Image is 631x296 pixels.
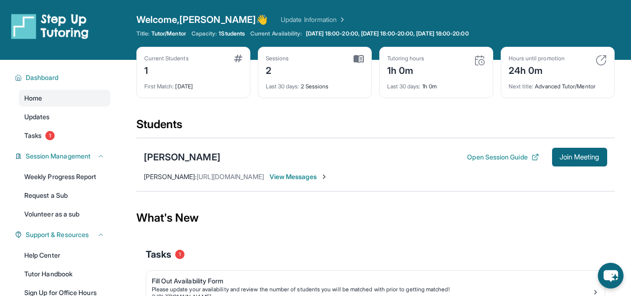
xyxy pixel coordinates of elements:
[19,206,110,223] a: Volunteer as a sub
[26,152,91,161] span: Session Management
[24,112,50,122] span: Updates
[266,83,299,90] span: Last 30 days :
[19,127,110,144] a: Tasks1
[11,13,89,39] img: logo
[22,230,105,239] button: Support & Resources
[144,55,189,62] div: Current Students
[24,131,42,140] span: Tasks
[354,55,364,63] img: card
[19,266,110,282] a: Tutor Handbook
[250,30,302,37] span: Current Availability:
[151,30,186,37] span: Tutor/Mentor
[387,83,421,90] span: Last 30 days :
[596,55,607,66] img: card
[175,250,184,259] span: 1
[320,173,328,180] img: Chevron-Right
[337,15,346,24] img: Chevron Right
[26,73,59,82] span: Dashboard
[144,83,174,90] span: First Match :
[219,30,245,37] span: 1 Students
[509,77,607,90] div: Advanced Tutor/Mentor
[387,62,425,77] div: 1h 0m
[560,154,600,160] span: Join Meeting
[144,173,197,180] span: [PERSON_NAME] :
[146,248,171,261] span: Tasks
[19,90,110,107] a: Home
[509,83,534,90] span: Next title :
[45,131,55,140] span: 1
[234,55,242,62] img: card
[552,148,607,166] button: Join Meeting
[474,55,485,66] img: card
[19,187,110,204] a: Request a Sub
[144,62,189,77] div: 1
[19,168,110,185] a: Weekly Progress Report
[467,152,539,162] button: Open Session Guide
[269,172,328,181] span: View Messages
[509,55,565,62] div: Hours until promotion
[136,117,615,137] div: Students
[509,62,565,77] div: 24h 0m
[19,247,110,264] a: Help Center
[22,152,105,161] button: Session Management
[266,55,289,62] div: Sessions
[387,77,485,90] div: 1h 0m
[136,197,615,238] div: What's New
[598,263,624,289] button: chat-button
[136,30,149,37] span: Title:
[306,30,469,37] span: [DATE] 18:00-20:00, [DATE] 18:00-20:00, [DATE] 18:00-20:00
[197,173,264,180] span: [URL][DOMAIN_NAME]
[281,15,346,24] a: Update Information
[136,13,268,26] span: Welcome, [PERSON_NAME] 👋
[19,108,110,125] a: Updates
[22,73,105,82] button: Dashboard
[144,77,242,90] div: [DATE]
[266,62,289,77] div: 2
[191,30,217,37] span: Capacity:
[24,94,42,103] span: Home
[387,55,425,62] div: Tutoring hours
[304,30,471,37] a: [DATE] 18:00-20:00, [DATE] 18:00-20:00, [DATE] 18:00-20:00
[152,276,592,286] div: Fill Out Availability Form
[266,77,364,90] div: 2 Sessions
[152,286,592,293] div: Please update your availability and review the number of students you will be matched with prior ...
[26,230,89,239] span: Support & Resources
[144,151,220,164] div: [PERSON_NAME]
